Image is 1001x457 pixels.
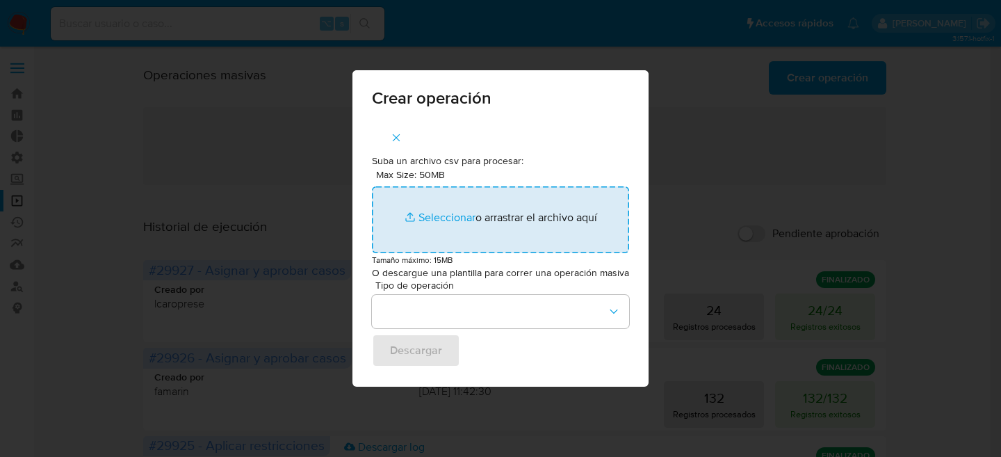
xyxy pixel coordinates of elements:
span: Tipo de operación [375,280,633,290]
p: O descargue una plantilla para correr una operación masiva [372,266,629,280]
small: Tamaño máximo: 15MB [372,254,453,266]
p: Suba un archivo csv para procesar: [372,154,629,168]
label: Max Size: 50MB [376,168,445,181]
span: Crear operación [372,90,629,106]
